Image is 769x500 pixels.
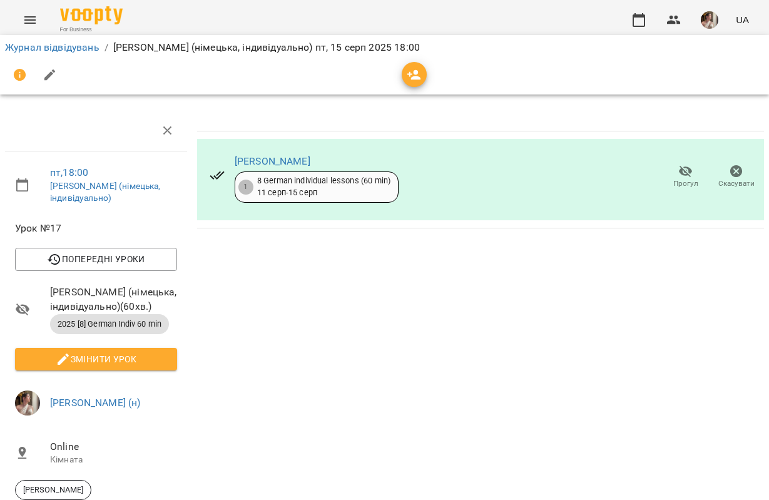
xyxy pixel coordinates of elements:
[60,6,123,24] img: Voopty Logo
[5,40,764,55] nav: breadcrumb
[235,155,310,167] a: [PERSON_NAME]
[701,11,718,29] img: 0a4dad19eba764c2f594687fe5d0a04d.jpeg
[60,26,123,34] span: For Business
[238,180,253,195] div: 1
[15,480,91,500] div: [PERSON_NAME]
[25,352,167,367] span: Змінити урок
[711,160,761,195] button: Скасувати
[50,319,169,330] span: 2025 [8] German Indiv 60 min
[257,175,390,198] div: 8 German individual lessons (60 min) 11 серп - 15 серп
[50,439,177,454] span: Online
[16,484,91,496] span: [PERSON_NAME]
[736,13,749,26] span: UA
[15,348,177,370] button: Змінити урок
[15,248,177,270] button: Попередні уроки
[50,181,161,203] a: [PERSON_NAME] (німецька, індивідуально)
[50,397,141,409] a: [PERSON_NAME] (н)
[104,40,108,55] li: /
[673,178,698,189] span: Прогул
[50,285,177,314] span: [PERSON_NAME] (німецька, індивідуально) ( 60 хв. )
[15,5,45,35] button: Menu
[25,252,167,267] span: Попередні уроки
[718,178,755,189] span: Скасувати
[50,454,177,466] p: Кімната
[15,390,40,416] img: 0a4dad19eba764c2f594687fe5d0a04d.jpeg
[15,221,177,236] span: Урок №17
[660,160,711,195] button: Прогул
[731,8,754,31] button: UA
[50,166,88,178] a: пт , 18:00
[5,41,99,53] a: Журнал відвідувань
[113,40,420,55] p: [PERSON_NAME] (німецька, індивідуально) пт, 15 серп 2025 18:00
